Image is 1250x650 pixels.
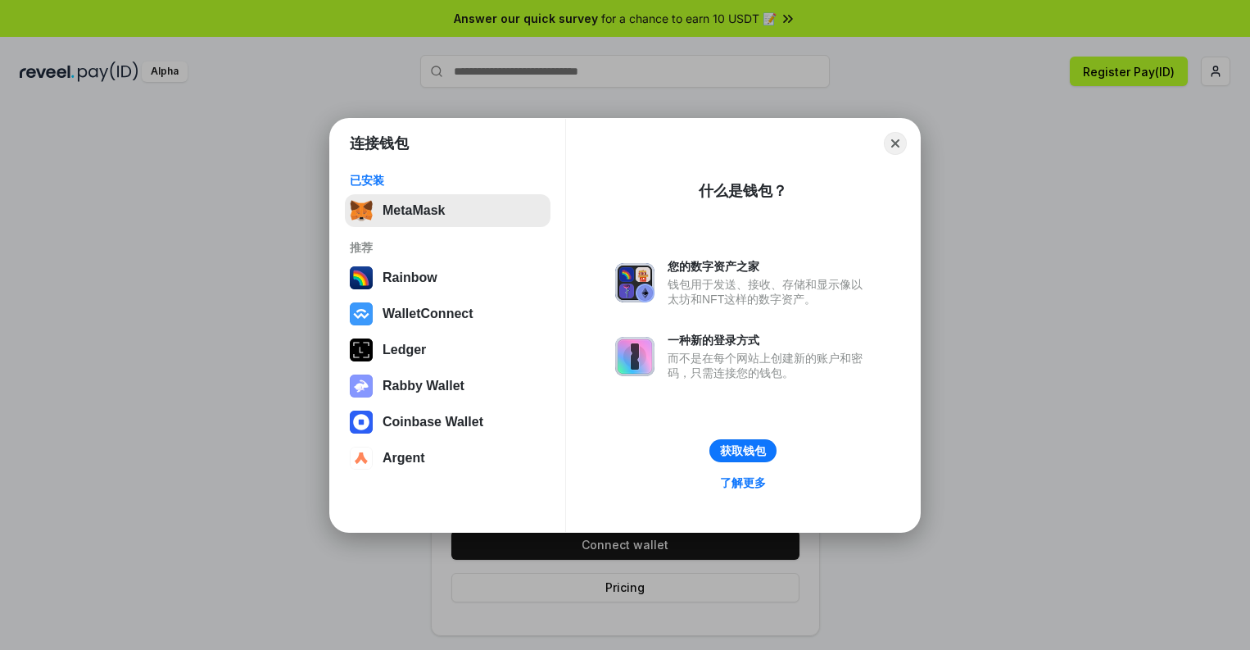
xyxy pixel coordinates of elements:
button: Rainbow [345,261,550,294]
div: Argent [383,451,425,466]
button: Ledger [345,334,550,366]
img: svg+xml,%3Csvg%20fill%3D%22none%22%20height%3D%2233%22%20viewBox%3D%220%200%2035%2033%22%20width%... [350,199,373,222]
div: 获取钱包 [720,443,766,458]
div: 而不是在每个网站上创建新的账户和密码，只需连接您的钱包。 [668,351,871,380]
div: Ledger [383,343,426,357]
img: svg+xml,%3Csvg%20width%3D%2228%22%20height%3D%2228%22%20viewBox%3D%220%200%2028%2028%22%20fill%3D... [350,447,373,470]
img: svg+xml,%3Csvg%20xmlns%3D%22http%3A%2F%2Fwww.w3.org%2F2000%2Fsvg%22%20fill%3D%22none%22%20viewBox... [615,337,654,376]
div: Rabby Wallet [383,379,464,393]
div: MetaMask [383,203,445,218]
div: 您的数字资产之家 [668,259,871,274]
div: 一种新的登录方式 [668,333,871,348]
div: Rainbow [383,270,437,285]
button: WalletConnect [345,298,550,330]
img: svg+xml,%3Csvg%20xmlns%3D%22http%3A%2F%2Fwww.w3.org%2F2000%2Fsvg%22%20fill%3D%22none%22%20viewBox... [350,375,373,398]
button: 获取钱包 [709,439,777,462]
h1: 连接钱包 [350,134,409,153]
div: WalletConnect [383,307,473,321]
button: Close [884,132,907,155]
img: svg+xml,%3Csvg%20width%3D%22120%22%20height%3D%22120%22%20viewBox%3D%220%200%20120%20120%22%20fil... [350,266,373,289]
div: 钱包用于发送、接收、存储和显示像以太坊和NFT这样的数字资产。 [668,277,871,307]
button: Rabby Wallet [345,370,550,402]
img: svg+xml,%3Csvg%20xmlns%3D%22http%3A%2F%2Fwww.w3.org%2F2000%2Fsvg%22%20width%3D%2228%22%20height%3... [350,339,373,361]
img: svg+xml,%3Csvg%20width%3D%2228%22%20height%3D%2228%22%20viewBox%3D%220%200%2028%2028%22%20fill%3D... [350,302,373,325]
div: 已安装 [350,173,546,188]
a: 了解更多 [710,472,776,493]
button: MetaMask [345,194,550,227]
button: Coinbase Wallet [345,406,550,439]
div: Coinbase Wallet [383,415,483,430]
div: 了解更多 [720,475,766,490]
div: 什么是钱包？ [699,181,787,201]
img: svg+xml,%3Csvg%20width%3D%2228%22%20height%3D%2228%22%20viewBox%3D%220%200%2028%2028%22%20fill%3D... [350,411,373,434]
button: Argent [345,442,550,475]
img: svg+xml,%3Csvg%20xmlns%3D%22http%3A%2F%2Fwww.w3.org%2F2000%2Fsvg%22%20fill%3D%22none%22%20viewBox... [615,263,654,302]
div: 推荐 [350,240,546,255]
